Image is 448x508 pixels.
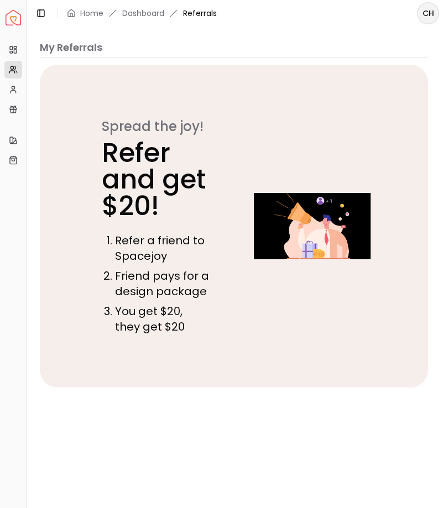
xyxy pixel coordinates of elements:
[40,40,428,55] p: My Referrals
[80,8,103,19] a: Home
[115,233,210,264] li: Refer a friend to Spacejoy
[241,193,384,259] img: Referral callout
[67,8,217,19] nav: breadcrumb
[6,10,21,25] img: Spacejoy Logo
[102,140,210,219] p: Refer and get $20!
[418,3,438,23] span: CH
[115,268,210,299] li: Friend pays for a design package
[183,8,217,19] span: Referrals
[115,303,210,334] li: You get $20, they get $20
[6,10,21,25] a: Spacejoy
[102,118,210,135] p: Spread the joy!
[122,8,164,19] a: Dashboard
[417,2,439,24] button: CH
